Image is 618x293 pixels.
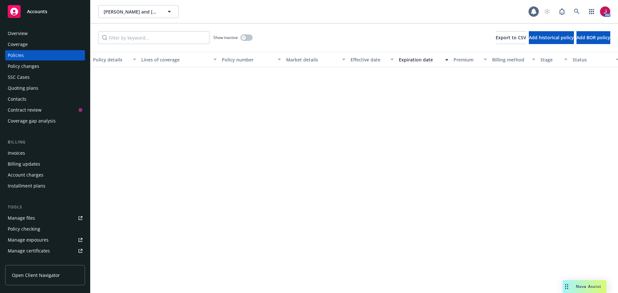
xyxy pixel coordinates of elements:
button: [PERSON_NAME] and [US_STATE][PERSON_NAME] (CL) [98,5,179,18]
div: Billing method [492,56,528,63]
a: Quoting plans [5,83,85,93]
span: Add historical policy [529,34,574,41]
div: Policy checking [8,224,40,234]
button: Add historical policy [529,31,574,44]
button: Billing method [490,52,538,67]
span: Export to CSV [496,34,526,41]
a: Installment plans [5,181,85,191]
a: Policy changes [5,61,85,71]
div: Lines of coverage [141,56,210,63]
div: Manage claims [8,257,40,267]
button: Export to CSV [496,31,526,44]
div: Policy changes [8,61,39,71]
input: Filter by keyword... [98,31,210,44]
a: Overview [5,28,85,39]
div: Installment plans [8,181,45,191]
button: Nova Assist [563,280,606,293]
a: Coverage [5,39,85,50]
a: Coverage gap analysis [5,116,85,126]
a: Invoices [5,148,85,158]
a: Start snowing [541,5,554,18]
button: Stage [538,52,570,67]
div: Policy details [93,56,129,63]
a: Manage certificates [5,246,85,256]
div: Coverage gap analysis [8,116,56,126]
div: Stage [540,56,560,63]
div: Contacts [8,94,26,104]
a: Billing updates [5,159,85,169]
button: Market details [284,52,348,67]
span: Accounts [27,9,47,14]
span: [PERSON_NAME] and [US_STATE][PERSON_NAME] (CL) [104,8,159,15]
div: Contract review [8,105,42,115]
a: Switch app [585,5,598,18]
div: Status [573,56,612,63]
div: Market details [286,56,338,63]
a: Manage files [5,213,85,223]
div: Policies [8,50,24,60]
div: Manage exposures [8,235,49,245]
div: Manage files [8,213,35,223]
button: Add BOR policy [576,31,610,44]
div: Premium [454,56,480,63]
div: Drag to move [563,280,571,293]
a: Policies [5,50,85,60]
div: Quoting plans [8,83,38,93]
button: Lines of coverage [139,52,219,67]
div: Account charges [8,170,43,180]
span: Open Client Navigator [12,272,60,279]
a: Contacts [5,94,85,104]
button: Premium [451,52,490,67]
button: Expiration date [396,52,451,67]
span: Show inactive [213,35,238,40]
a: Contract review [5,105,85,115]
div: Invoices [8,148,25,158]
a: Search [570,5,583,18]
div: Overview [8,28,28,39]
a: Manage claims [5,257,85,267]
span: Add BOR policy [576,34,610,41]
div: Manage certificates [8,246,50,256]
div: Billing updates [8,159,40,169]
div: Tools [5,204,85,210]
div: Coverage [8,39,28,50]
a: Policy checking [5,224,85,234]
button: Effective date [348,52,396,67]
button: Policy number [219,52,284,67]
a: Manage exposures [5,235,85,245]
div: SSC Cases [8,72,30,82]
span: Nova Assist [576,284,601,289]
div: Effective date [351,56,387,63]
img: photo [600,6,610,17]
button: Policy details [90,52,139,67]
a: SSC Cases [5,72,85,82]
div: Expiration date [399,56,441,63]
a: Accounts [5,3,85,21]
div: Policy number [222,56,274,63]
a: Report a Bug [556,5,568,18]
div: Billing [5,139,85,145]
a: Account charges [5,170,85,180]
